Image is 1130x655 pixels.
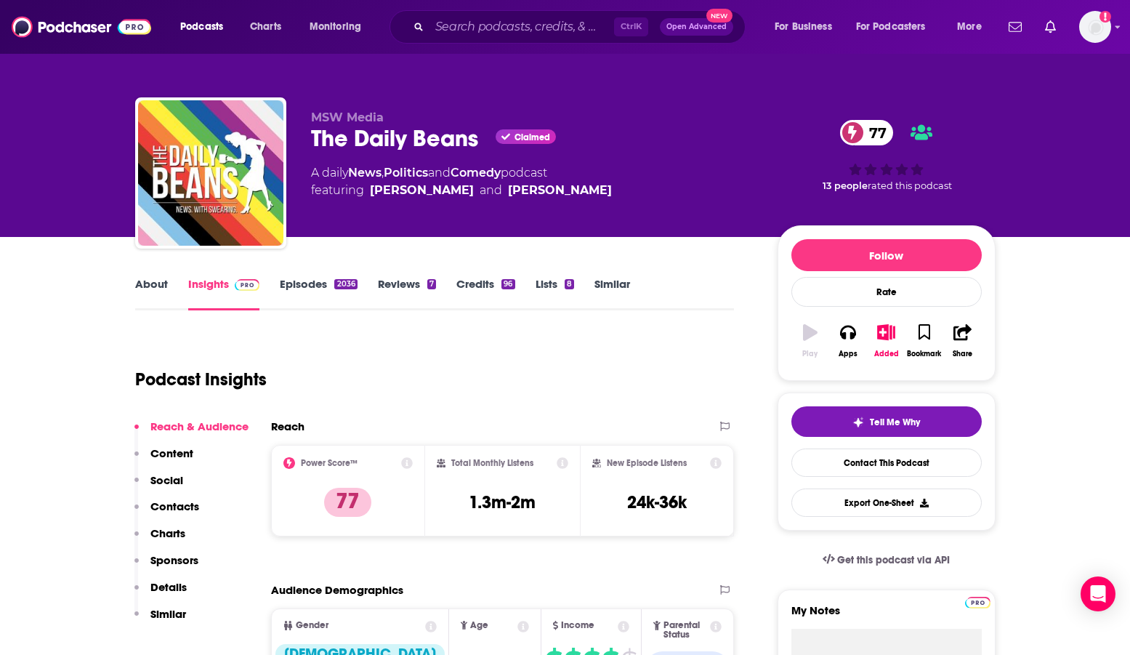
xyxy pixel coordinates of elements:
[451,458,533,468] h2: Total Monthly Listens
[561,621,594,630] span: Income
[829,315,867,367] button: Apps
[235,279,260,291] img: Podchaser Pro
[947,15,1000,39] button: open menu
[384,166,428,180] a: Politics
[469,491,536,513] h3: 1.3m-2m
[310,17,361,37] span: Monitoring
[666,23,727,31] span: Open Advanced
[791,449,982,477] a: Contact This Podcast
[778,110,996,201] div: 77 13 peoplerated this podcast
[627,491,687,513] h3: 24k-36k
[299,15,380,39] button: open menu
[802,350,818,358] div: Play
[150,580,187,594] p: Details
[855,120,894,145] span: 77
[451,166,501,180] a: Comedy
[870,417,920,428] span: Tell Me Why
[1081,576,1115,611] div: Open Intercom Messenger
[536,277,574,310] a: Lists8
[847,15,947,39] button: open menu
[134,499,199,526] button: Contacts
[12,13,151,41] img: Podchaser - Follow, Share and Rate Podcasts
[791,603,982,629] label: My Notes
[296,621,328,630] span: Gender
[957,17,982,37] span: More
[1003,15,1028,39] a: Show notifications dropdown
[943,315,981,367] button: Share
[1079,11,1111,43] button: Show profile menu
[311,182,612,199] span: featuring
[907,350,941,358] div: Bookmark
[660,18,733,36] button: Open AdvancedNew
[965,597,990,608] img: Podchaser Pro
[135,277,168,310] a: About
[348,166,382,180] a: News
[594,277,630,310] a: Similar
[134,419,249,446] button: Reach & Audience
[280,277,357,310] a: Episodes2036
[953,350,972,358] div: Share
[965,595,990,608] a: Pro website
[514,134,550,141] span: Claimed
[1079,11,1111,43] span: Logged in as caitlin.macneal
[188,277,260,310] a: InsightsPodchaser Pro
[501,279,514,289] div: 96
[663,621,708,640] span: Parental Status
[150,446,193,460] p: Content
[1079,11,1111,43] img: User Profile
[150,553,198,567] p: Sponsors
[791,239,982,271] button: Follow
[429,15,614,39] input: Search podcasts, credits, & more...
[874,350,899,358] div: Added
[427,279,436,289] div: 7
[271,583,403,597] h2: Audience Demographics
[311,164,612,199] div: A daily podcast
[607,458,687,468] h2: New Episode Listens
[138,100,283,246] img: The Daily Beans
[706,9,733,23] span: New
[791,489,982,517] button: Export One-Sheet
[134,526,185,553] button: Charts
[150,607,186,621] p: Similar
[852,417,864,428] img: tell me why sparkle
[480,182,502,199] span: and
[470,621,488,630] span: Age
[378,277,436,310] a: Reviews7
[837,554,950,566] span: Get this podcast via API
[370,182,474,199] a: Dana Goldberg
[134,553,198,580] button: Sponsors
[811,542,962,578] a: Get this podcast via API
[868,180,952,191] span: rated this podcast
[311,110,384,124] span: MSW Media
[134,607,186,634] button: Similar
[134,473,183,500] button: Social
[271,419,304,433] h2: Reach
[791,277,982,307] div: Rate
[241,15,290,39] a: Charts
[134,580,187,607] button: Details
[791,315,829,367] button: Play
[764,15,850,39] button: open menu
[775,17,832,37] span: For Business
[867,315,905,367] button: Added
[508,182,612,199] a: Allison Gill
[334,279,357,289] div: 2036
[456,277,514,310] a: Credits96
[324,488,371,517] p: 77
[150,526,185,540] p: Charts
[135,369,267,390] h1: Podcast Insights
[382,166,384,180] span: ,
[1099,11,1111,23] svg: Add a profile image
[150,473,183,487] p: Social
[428,166,451,180] span: and
[791,406,982,437] button: tell me why sparkleTell Me Why
[614,17,648,36] span: Ctrl K
[905,315,943,367] button: Bookmark
[403,10,759,44] div: Search podcasts, credits, & more...
[150,499,199,513] p: Contacts
[150,419,249,433] p: Reach & Audience
[840,120,894,145] a: 77
[134,446,193,473] button: Content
